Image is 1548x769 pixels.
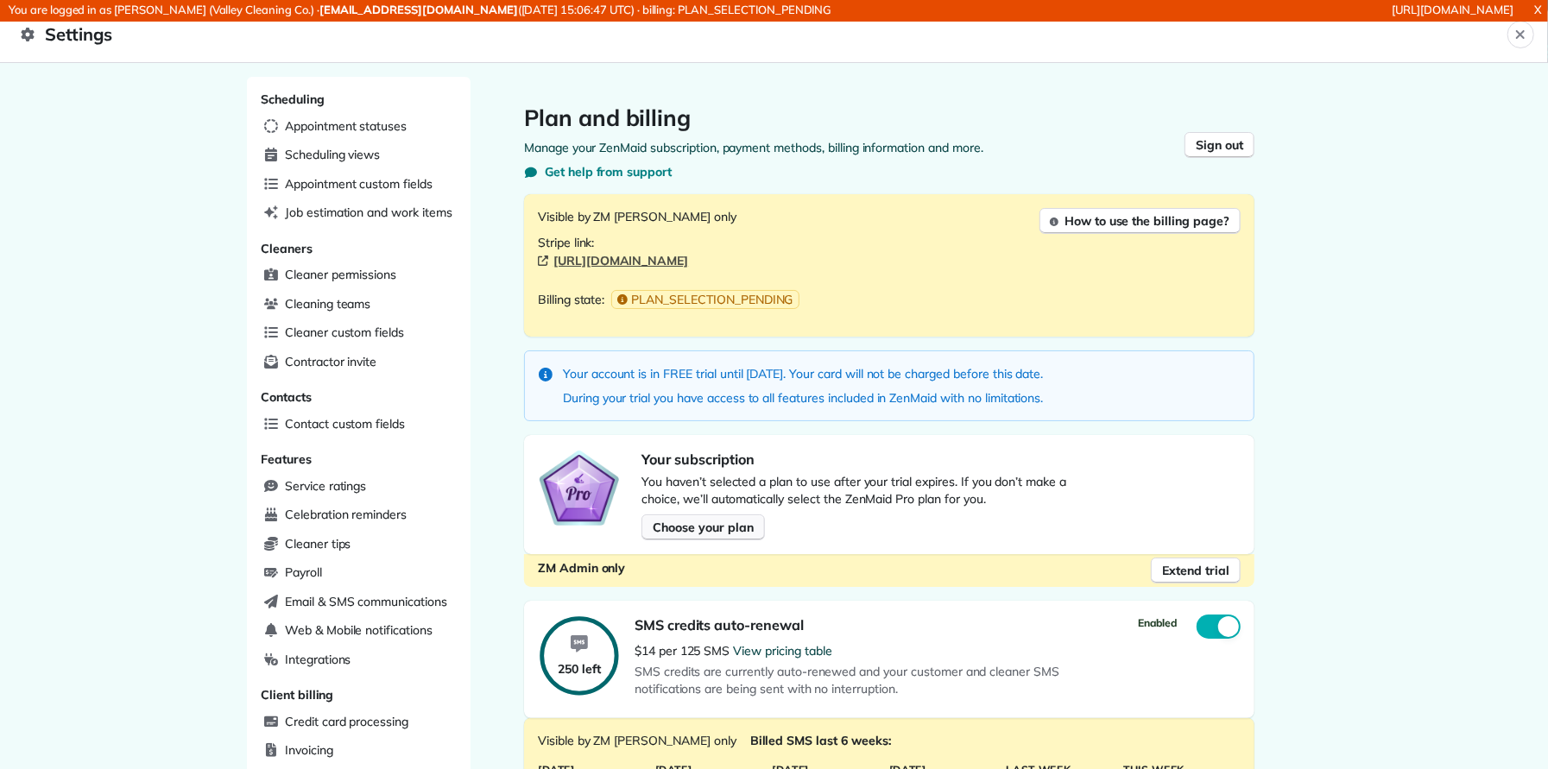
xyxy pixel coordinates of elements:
span: Your subscription [641,451,754,468]
a: Cleaner custom fields [257,320,460,346]
img: ZenMaid Pro Plan Badge [538,449,621,527]
a: Celebration reminders [257,502,460,528]
p: Manage your ZenMaid subscription, payment methods, billing information and more. [524,139,1254,156]
span: ZM Admin only [538,560,626,576]
span: Client billing [261,687,333,703]
span: Stripe link: [538,235,595,250]
a: Payroll [257,560,460,586]
span: Features [261,451,312,467]
button: Close [1507,21,1534,48]
a: View pricing table [733,643,831,659]
span: PLAN_SELECTION_PENDING [631,291,793,308]
span: Cleaners [261,241,313,256]
a: Contact custom fields [257,412,460,438]
a: Contractor invite [257,350,460,375]
span: Cleaner tips [285,535,351,552]
button: How to use the billing page? [1039,208,1241,234]
a: Scheduling views [257,142,460,168]
a: Invoicing [257,738,460,764]
p: Billed SMS last 6 weeks: [750,732,891,749]
span: Settings [21,21,1507,48]
span: Appointment custom fields [285,175,433,192]
a: Credit card processing [257,709,460,735]
button: Choose your plan [641,514,764,540]
span: Appointment statuses [285,117,407,135]
span: Celebration reminders [285,506,407,523]
a: [URL][DOMAIN_NAME] [1393,3,1513,16]
span: Invoicing [285,741,333,759]
span: Service ratings [285,477,366,495]
span: Integrations [285,651,351,668]
a: Appointment custom fields [257,172,460,198]
span: SMS credits are currently auto-renewed and your customer and cleaner SMS notifications are being ... [635,663,1101,697]
p: You haven’t selected a plan to use after your trial expires. If you don’t make a choice, we’ll au... [641,473,1073,507]
span: Extend trial [1162,562,1229,579]
span: Cleaner custom fields [285,324,404,341]
button: PLAN_SELECTION_PENDING [611,290,799,309]
span: Email & SMS communications [285,593,447,610]
span: Payroll [285,564,322,581]
span: Sign out [1196,136,1243,154]
p: Your account is in FREE trial until [DATE]. Your card will not be charged before this date. [563,365,1044,382]
a: Integrations [257,647,460,673]
a: Job estimation and work items [257,200,460,226]
span: Contact custom fields [285,415,405,432]
span: Credit card processing [285,713,408,730]
span: Cleaner permissions [285,266,396,283]
a: Cleaner tips [257,532,460,558]
span: $14 per 125 SMS [635,643,733,659]
a: Appointment statuses [257,114,460,140]
span: Contractor invite [285,353,376,370]
span: Enabled [1138,616,1177,629]
span: Get help from support [545,163,672,180]
p: During your trial you have access to all features included in ZenMaid with no limitations. [563,389,1044,407]
a: Cleaning teams [257,292,460,318]
span: How to use the billing page? [1065,212,1229,230]
strong: [EMAIL_ADDRESS][DOMAIN_NAME] [319,3,518,16]
span: Choose your plan [653,519,753,536]
button: Extend trial [1151,558,1241,583]
span: Scheduling views [285,146,380,163]
span: SMS credits auto-renewal [635,616,804,633]
a: Cleaner permissions [257,262,460,288]
a: Service ratings [257,474,460,500]
span: Billing state: [538,291,604,308]
a: Web & Mobile notifications [257,618,460,644]
span: Web & Mobile notifications [285,621,433,639]
a: [URL][DOMAIN_NAME] [538,252,1241,269]
button: Get help from support [524,163,672,180]
span: Cleaning teams [285,295,370,312]
span: Scheduling [261,91,325,107]
p: Visible by ZM [PERSON_NAME] only [538,208,736,234]
h1: Plan and billing [524,104,1254,132]
span: Contacts [261,389,312,405]
span: Job estimation and work items [285,204,452,221]
p: Visible by ZM [PERSON_NAME] only [538,732,750,749]
button: Sign out [1185,132,1254,158]
a: Email & SMS communications [257,589,460,615]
